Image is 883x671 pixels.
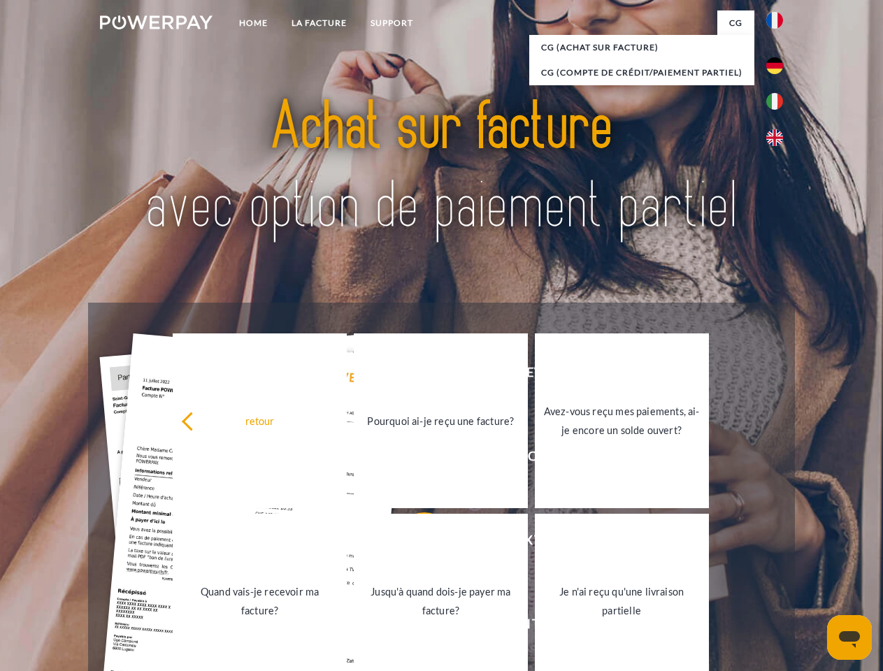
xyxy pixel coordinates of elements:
a: CG (achat sur facture) [529,35,754,60]
a: CG [717,10,754,36]
div: Je n'ai reçu qu'une livraison partielle [543,582,701,620]
a: CG (Compte de crédit/paiement partiel) [529,60,754,85]
img: it [766,93,783,110]
div: Pourquoi ai-je reçu une facture? [362,411,519,430]
a: LA FACTURE [280,10,359,36]
img: title-powerpay_fr.svg [134,67,749,268]
div: Avez-vous reçu mes paiements, ai-je encore un solde ouvert? [543,402,701,440]
iframe: Button to launch messaging window [827,615,872,660]
a: Home [227,10,280,36]
div: retour [181,411,338,430]
div: Quand vais-je recevoir ma facture? [181,582,338,620]
img: de [766,57,783,74]
div: Jusqu'à quand dois-je payer ma facture? [362,582,519,620]
img: en [766,129,783,146]
img: logo-powerpay-white.svg [100,15,213,29]
a: Support [359,10,425,36]
img: fr [766,12,783,29]
a: Avez-vous reçu mes paiements, ai-je encore un solde ouvert? [535,333,709,508]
